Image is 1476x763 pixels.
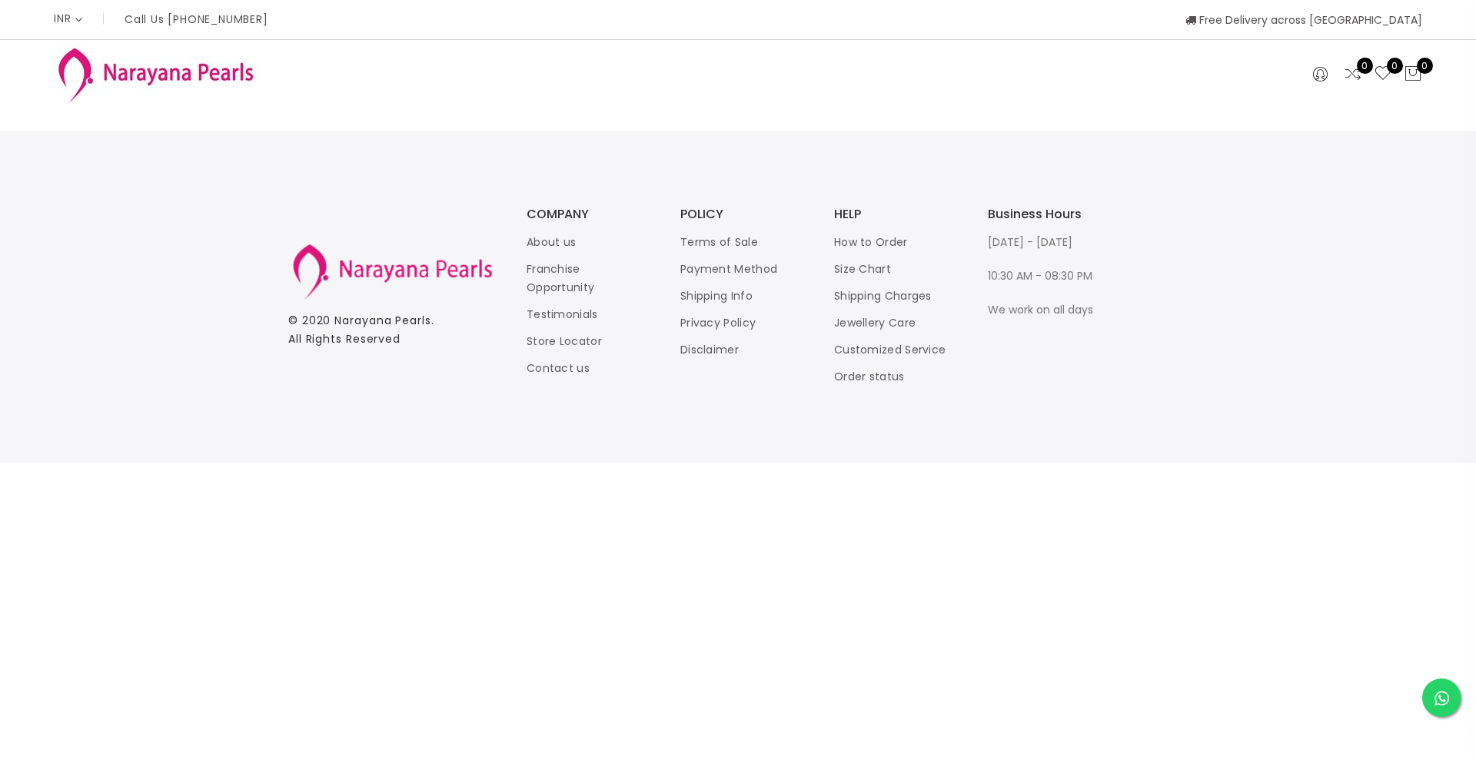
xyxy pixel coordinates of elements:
a: Shipping Charges [834,288,932,304]
p: We work on all days [988,300,1111,319]
span: 0 [1387,58,1403,74]
a: Shipping Info [680,288,753,304]
p: Call Us [PHONE_NUMBER] [125,14,268,25]
h3: POLICY [680,208,803,221]
a: 0 [1344,65,1362,85]
p: 10:30 AM - 08:30 PM [988,267,1111,285]
a: Size Chart [834,261,891,277]
a: Payment Method [680,261,777,277]
a: Disclaimer [680,342,739,357]
a: Terms of Sale [680,234,758,250]
a: Privacy Policy [680,315,756,330]
a: Order status [834,369,905,384]
a: Jewellery Care [834,315,916,330]
a: Testimonials [527,307,598,322]
a: Store Locator [527,333,602,349]
a: 0 [1374,65,1392,85]
h3: HELP [834,208,957,221]
span: 0 [1357,58,1373,74]
p: © 2020 . All Rights Reserved [288,311,496,348]
h3: COMPANY [527,208,650,221]
p: [DATE] - [DATE] [988,233,1111,251]
h3: Business Hours [988,208,1111,221]
button: 0 [1404,65,1422,85]
span: Free Delivery across [GEOGRAPHIC_DATA] [1185,12,1422,28]
a: Narayana Pearls [334,313,431,328]
a: Contact us [527,360,590,376]
a: How to Order [834,234,908,250]
a: About us [527,234,576,250]
span: 0 [1417,58,1433,74]
a: Franchise Opportunity [527,261,594,295]
a: Customized Service [834,342,946,357]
